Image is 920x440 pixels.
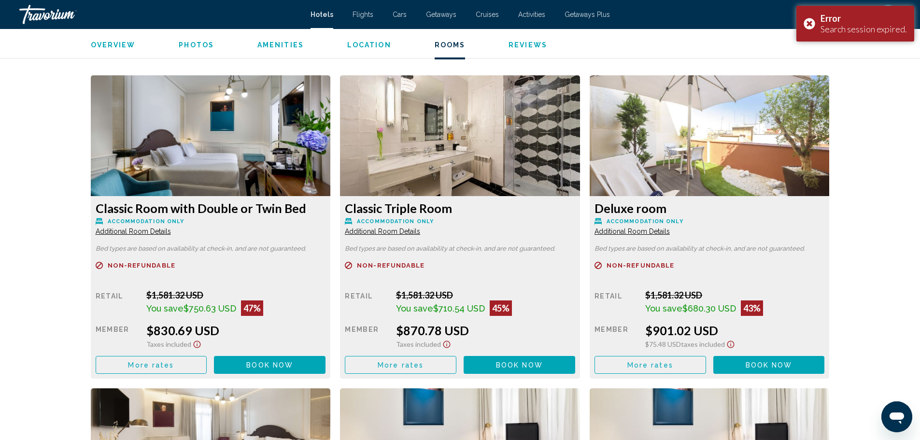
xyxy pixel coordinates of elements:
a: Cars [393,11,407,18]
span: Additional Room Details [96,227,171,235]
div: Error [821,13,907,24]
button: More rates [594,356,706,374]
span: Additional Room Details [345,227,420,235]
button: Rooms [435,41,466,49]
div: $1,581.32 USD [396,290,575,300]
div: Member [345,323,388,349]
button: Amenities [257,41,304,49]
button: Show Taxes and Fees disclaimer [441,338,453,349]
div: 43% [741,300,763,316]
p: Bed types are based on availability at check-in, and are not guaranteed. [594,245,825,252]
div: $830.69 USD [146,323,326,338]
img: c3185116-b7bc-4939-a1c6-a374fb834a7e.jpeg [590,75,830,196]
h3: Classic Triple Room [345,201,575,215]
button: More rates [96,356,207,374]
a: Hotels [311,11,333,18]
div: Search session expired. [821,24,907,34]
span: Book now [746,361,793,369]
div: $1,581.32 USD [645,290,824,300]
span: You save [645,303,682,313]
div: Retail [96,290,139,316]
a: Cruises [476,11,499,18]
a: Travorium [19,5,301,24]
h3: Classic Room with Double or Twin Bed [96,201,326,215]
button: Book now [214,356,326,374]
span: Taxes included [681,340,725,348]
a: Flights [353,11,373,18]
p: Bed types are based on availability at check-in, and are not guaranteed. [96,245,326,252]
div: Retail [594,290,638,316]
button: Show Taxes and Fees disclaimer [191,338,203,349]
span: Accommodation Only [357,218,434,225]
span: Non-refundable [607,262,674,269]
span: Accommodation Only [607,218,683,225]
span: Taxes included [396,340,441,348]
a: Getaways Plus [565,11,610,18]
span: You save [146,303,184,313]
div: Member [96,323,139,349]
div: 45% [490,300,512,316]
h3: Deluxe room [594,201,825,215]
span: Book now [246,361,293,369]
span: You save [396,303,433,313]
button: Photos [179,41,214,49]
button: User Menu [876,4,901,25]
button: More rates [345,356,456,374]
img: 846f0145-14de-4056-b109-4ad6a9db99f3.jpeg [91,75,331,196]
span: More rates [128,361,174,369]
span: Additional Room Details [594,227,670,235]
span: Book now [496,361,543,369]
button: Overview [91,41,136,49]
div: Retail [345,290,388,316]
div: $901.02 USD [645,323,824,338]
span: $750.63 USD [184,303,236,313]
span: More rates [378,361,424,369]
span: Taxes included [146,340,191,348]
div: Member [594,323,638,349]
div: 47% [241,300,263,316]
span: $680.30 USD [682,303,736,313]
div: $870.78 USD [396,323,575,338]
button: Reviews [509,41,547,49]
p: Bed types are based on availability at check-in, and are not guaranteed. [345,245,575,252]
span: Non-refundable [108,262,175,269]
iframe: Button to launch messaging window [881,401,912,432]
button: Location [347,41,391,49]
button: Show Taxes and Fees disclaimer [725,338,736,349]
span: Accommodation Only [108,218,184,225]
a: Getaways [426,11,456,18]
span: $75.48 USD [645,340,681,348]
a: Activities [518,11,545,18]
img: 62458e60-9edb-4e7d-a85f-ca80f9d3cfee.jpeg [340,75,580,196]
button: Book now [713,356,825,374]
span: Non-refundable [357,262,425,269]
span: $710.54 USD [433,303,485,313]
span: More rates [627,361,673,369]
div: $1,581.32 USD [146,290,326,300]
button: Book now [464,356,575,374]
